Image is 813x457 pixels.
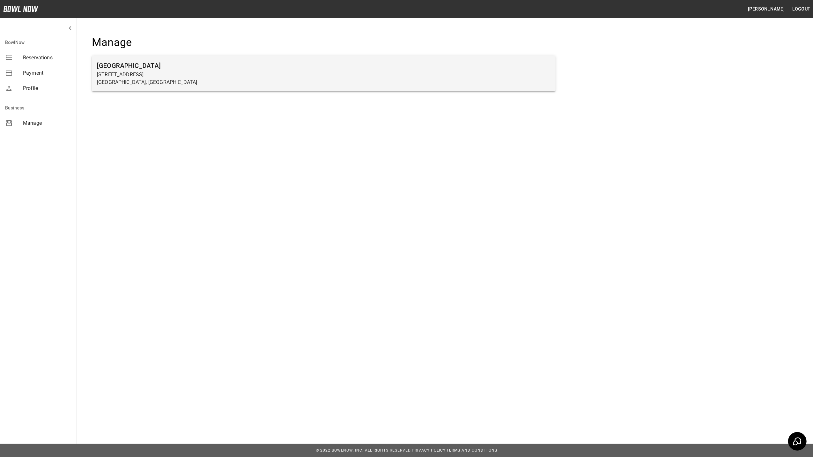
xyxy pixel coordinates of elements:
[97,79,551,86] p: [GEOGRAPHIC_DATA], [GEOGRAPHIC_DATA]
[23,54,71,62] span: Reservations
[92,36,556,49] h4: Manage
[23,69,71,77] span: Payment
[790,3,813,15] button: Logout
[745,3,787,15] button: [PERSON_NAME]
[3,6,38,12] img: logo
[447,448,497,453] a: Terms and Conditions
[23,85,71,92] span: Profile
[316,448,412,453] span: © 2022 BowlNow, Inc. All Rights Reserved.
[97,71,551,79] p: [STREET_ADDRESS]
[97,61,551,71] h6: [GEOGRAPHIC_DATA]
[23,119,71,127] span: Manage
[412,448,446,453] a: Privacy Policy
